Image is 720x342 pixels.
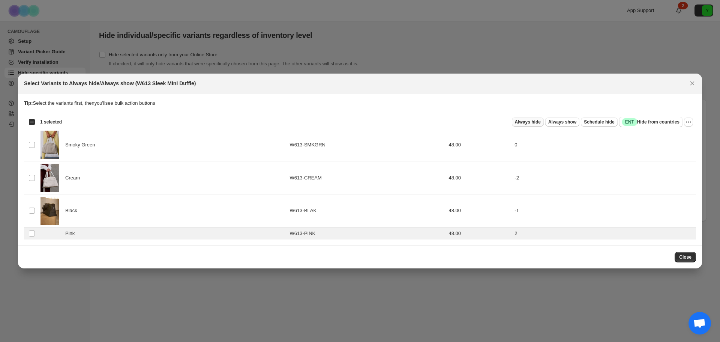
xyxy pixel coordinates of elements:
[288,227,447,240] td: W613-PINK
[288,194,447,227] td: W613-BLAK
[512,194,696,227] td: -1
[581,118,617,127] button: Schedule hide
[65,141,99,149] span: Smoky Green
[545,118,579,127] button: Always show
[619,117,682,127] button: SuccessENTHide from countries
[24,80,196,87] h2: Select Variants to Always hide/Always show (W613 Sleek Mini Duffle)
[688,312,711,334] a: Open chat
[40,164,59,192] img: YLA-0164_008fdae3-015b-47ed-9cd6-b736e57dad99.jpg
[24,100,33,106] strong: Tip:
[288,128,447,161] td: W613-SMKGRN
[687,78,697,89] button: Close
[65,207,81,214] span: Black
[684,118,693,127] button: More actions
[512,118,544,127] button: Always hide
[446,227,512,240] td: 48.00
[675,252,696,262] button: Close
[65,230,79,237] span: Pink
[446,161,512,194] td: 48.00
[512,128,696,161] td: 0
[24,99,696,107] p: Select the variants first, then you'll see bulk action buttons
[65,174,84,182] span: Cream
[515,119,541,125] span: Always hide
[625,119,634,125] span: ENT
[512,227,696,240] td: 2
[622,118,679,126] span: Hide from countries
[40,197,59,225] img: YLA1009.jpg
[679,254,691,260] span: Close
[40,119,62,125] span: 1 selected
[446,194,512,227] td: 48.00
[584,119,614,125] span: Schedule hide
[288,161,447,194] td: W613-CREAM
[40,131,59,159] img: 05_29_25_Noelle_eComm3272_d3f5cef3-1b64-4f9e-ac53-156fc94ebe42.jpg
[512,161,696,194] td: -2
[548,119,576,125] span: Always show
[446,128,512,161] td: 48.00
